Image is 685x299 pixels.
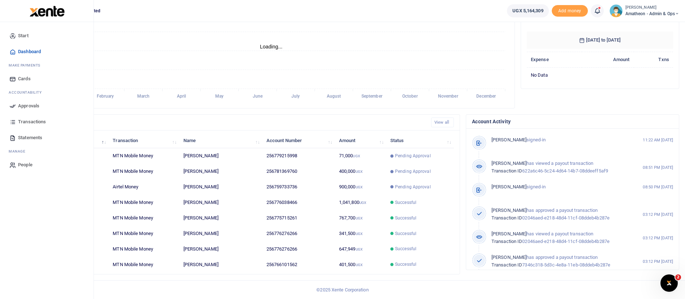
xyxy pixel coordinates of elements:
[643,137,673,143] small: 11:22 AM [DATE]
[6,71,88,87] a: Cards
[263,226,335,242] td: 256776276266
[109,179,179,195] td: Airtel Money
[395,184,431,190] span: Pending Approval
[582,52,634,68] th: Amount
[507,4,549,17] a: UGX 5,164,309
[18,48,41,55] span: Dashboard
[660,274,678,292] iframe: Intercom live chat
[335,133,386,148] th: Amount: activate to sort column ascending
[610,4,623,17] img: profile-user
[6,60,88,71] li: M
[6,87,88,98] li: Ac
[512,7,543,14] span: UGX 5,164,309
[395,153,431,159] span: Pending Approval
[30,6,65,17] img: logo-large
[395,215,416,221] span: Successful
[335,195,386,210] td: 1,041,800
[179,210,262,226] td: [PERSON_NAME]
[527,67,673,82] td: No data
[335,257,386,272] td: 401,500
[6,98,88,114] a: Approvals
[291,94,300,99] tspan: July
[527,31,673,49] h6: [DATE] to [DATE]
[12,149,26,154] span: anage
[504,4,551,17] li: Wallet ballance
[97,94,114,99] tspan: February
[263,241,335,257] td: 256776276266
[491,262,522,268] span: Transaction ID
[12,63,40,68] span: ake Payments
[253,94,263,99] tspan: June
[356,247,363,251] small: UGX
[675,274,681,280] span: 2
[491,184,526,189] span: [PERSON_NAME]
[18,102,39,110] span: Approvals
[6,28,88,44] a: Start
[179,179,262,195] td: [PERSON_NAME]
[491,239,522,244] span: Transaction ID
[18,32,29,39] span: Start
[643,235,673,241] small: 03:12 PM [DATE]
[386,133,454,148] th: Status: activate to sort column ascending
[109,148,179,164] td: MTN Mobile Money
[395,245,416,252] span: Successful
[6,114,88,130] a: Transactions
[431,118,454,127] a: View all
[179,164,262,179] td: [PERSON_NAME]
[643,184,673,190] small: 08:50 PM [DATE]
[177,94,186,99] tspan: April
[18,75,31,82] span: Cards
[356,263,363,267] small: UGX
[109,164,179,179] td: MTN Mobile Money
[491,183,628,191] p: signed-in
[552,8,588,13] a: Add money
[625,10,679,17] span: Amatheon - Admin & Ops
[491,208,526,213] span: [PERSON_NAME]
[356,232,363,236] small: UGX
[491,215,522,221] span: Transaction ID
[395,168,431,175] span: Pending Approval
[109,226,179,242] td: MTN Mobile Money
[6,130,88,146] a: Statements
[18,118,46,125] span: Transactions
[356,216,363,220] small: UGX
[179,241,262,257] td: [PERSON_NAME]
[263,179,335,195] td: 256759733736
[491,230,628,245] p: has viewed a payout transaction 02046aed-e218-48d4-11cf-08ddeb4b287e
[14,90,42,95] span: countability
[625,5,679,11] small: [PERSON_NAME]
[335,179,386,195] td: 900,000
[395,199,416,206] span: Successful
[6,146,88,157] li: M
[179,148,262,164] td: [PERSON_NAME]
[491,137,526,142] span: [PERSON_NAME]
[109,195,179,210] td: MTN Mobile Money
[18,161,32,168] span: People
[179,226,262,242] td: [PERSON_NAME]
[438,94,459,99] tspan: November
[472,118,673,125] h4: Account Activity
[356,185,363,189] small: UGX
[109,133,179,148] th: Transaction: activate to sort column ascending
[491,254,628,269] p: has approved a payout transaction 7346c318-5d3c-4e8a-11eb-08ddeb4b287e
[109,241,179,257] td: MTN Mobile Money
[491,161,526,166] span: [PERSON_NAME]
[335,226,386,242] td: 341,500
[18,134,42,141] span: Statements
[552,5,588,17] li: Toup your wallet
[263,195,335,210] td: 256776038466
[335,148,386,164] td: 71,000
[527,52,582,68] th: Expense
[179,133,262,148] th: Name: activate to sort column ascending
[491,231,526,236] span: [PERSON_NAME]
[491,255,526,260] span: [PERSON_NAME]
[263,164,335,179] td: 256781369760
[476,94,496,99] tspan: December
[491,160,628,175] p: has viewed a payout transaction 622a6c46-5c24-4d64-14b7-08ddeeff5af9
[263,210,335,226] td: 256775715261
[260,44,283,50] text: Loading...
[263,257,335,272] td: 256766101562
[179,257,262,272] td: [PERSON_NAME]
[29,8,65,13] a: logo-small logo-large logo-large
[395,261,416,268] span: Successful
